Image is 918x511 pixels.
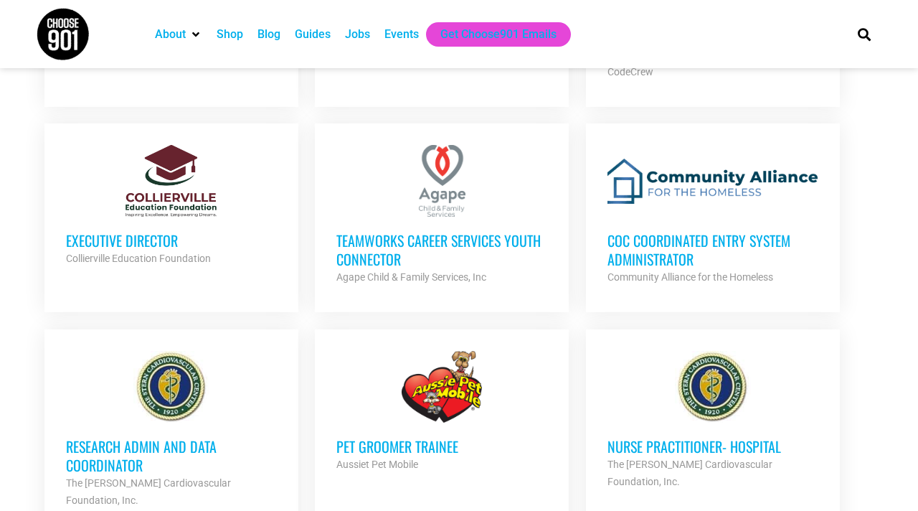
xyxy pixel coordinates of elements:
[217,26,243,43] a: Shop
[586,123,840,307] a: CoC Coordinated Entry System Administrator Community Alliance for the Homeless
[66,253,211,264] strong: Collierville Education Foundation
[607,231,818,268] h3: CoC Coordinated Entry System Administrator
[440,26,557,43] a: Get Choose901 Emails
[66,437,277,474] h3: Research Admin and Data Coordinator
[336,231,547,268] h3: TeamWorks Career Services Youth Connector
[66,231,277,250] h3: Executive Director
[295,26,331,43] a: Guides
[44,123,298,289] a: Executive Director Collierville Education Foundation
[853,22,876,46] div: Search
[336,437,547,456] h3: Pet Groomer Trainee
[66,477,231,506] strong: The [PERSON_NAME] Cardiovascular Foundation, Inc.
[345,26,370,43] a: Jobs
[607,66,653,78] strong: CodeCrew
[607,271,773,283] strong: Community Alliance for the Homeless
[315,329,569,494] a: Pet Groomer Trainee Aussiet Pet Mobile
[257,26,280,43] a: Blog
[336,459,418,470] strong: Aussiet Pet Mobile
[607,437,818,456] h3: Nurse Practitioner- Hospital
[384,26,419,43] a: Events
[315,123,569,307] a: TeamWorks Career Services Youth Connector Agape Child & Family Services, Inc
[607,459,772,487] strong: The [PERSON_NAME] Cardiovascular Foundation, Inc.
[148,22,833,47] nav: Main nav
[155,26,186,43] a: About
[148,22,209,47] div: About
[336,271,486,283] strong: Agape Child & Family Services, Inc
